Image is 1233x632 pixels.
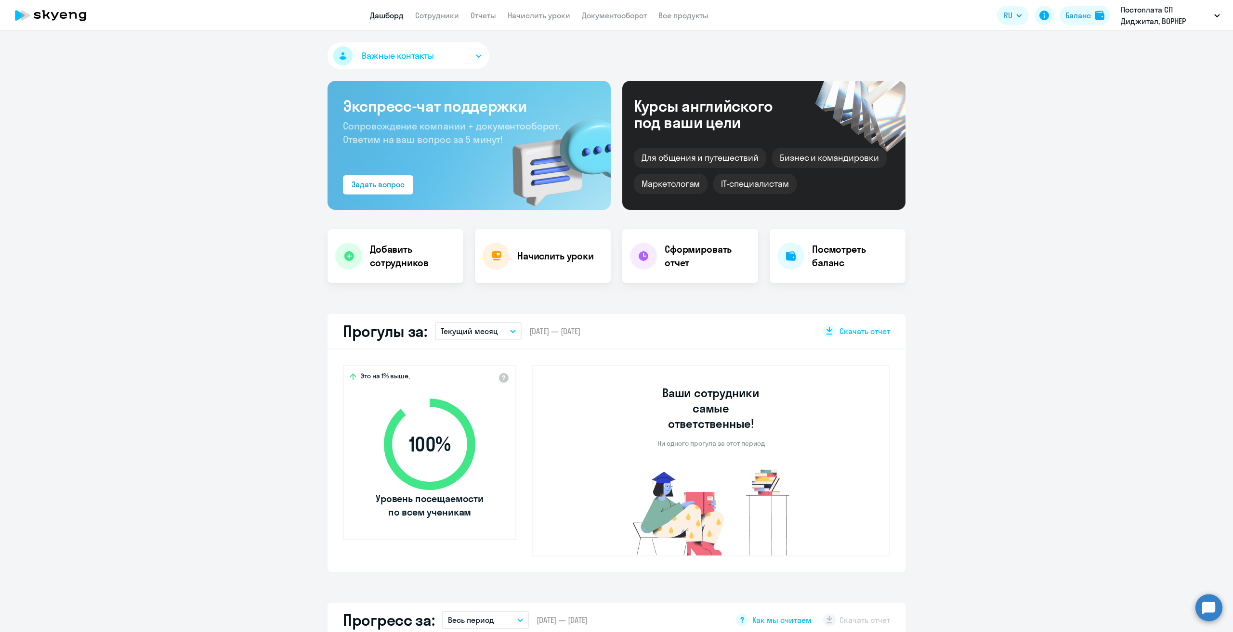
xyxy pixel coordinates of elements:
h4: Добавить сотрудников [370,243,456,270]
p: Ни одного прогула за этот период [657,439,765,448]
span: Это на 1% выше, [360,372,410,383]
a: Все продукты [658,11,708,20]
div: IT-специалистам [713,174,796,194]
a: Сотрудники [415,11,459,20]
div: Для общения и путешествий [634,148,766,168]
span: Важные контакты [362,50,434,62]
span: Скачать отчет [839,326,890,336]
a: Отчеты [471,11,496,20]
button: Задать вопрос [343,175,413,194]
div: Курсы английского под ваши цели [634,98,799,130]
p: Весь период [448,614,494,626]
p: Текущий месяц [441,325,498,337]
div: Задать вопрос [352,179,405,190]
h2: Прогулы за: [343,322,427,341]
button: RU [997,6,1029,25]
img: no-truants [615,467,808,555]
button: Важные контакты [328,42,489,69]
img: bg-img [498,102,611,210]
img: balance [1095,11,1104,20]
span: 100 % [374,433,485,456]
h4: Посмотреть баланс [812,243,898,270]
button: Текущий месяц [435,322,522,340]
a: Документооборот [582,11,647,20]
span: [DATE] — [DATE] [537,615,588,625]
h3: Экспресс-чат поддержки [343,96,595,116]
span: Уровень посещаемости по всем ученикам [374,492,485,519]
span: RU [1004,10,1012,21]
button: Весь период [442,611,529,629]
span: [DATE] — [DATE] [529,326,580,336]
h2: Прогресс за: [343,610,434,630]
span: Как мы считаем [752,615,812,625]
a: Дашборд [370,11,404,20]
div: Маркетологам [634,174,708,194]
div: Бизнес и командировки [772,148,887,168]
h4: Начислить уроки [517,249,594,263]
button: Балансbalance [1060,6,1110,25]
h3: Ваши сотрудники самые ответственные! [649,385,773,431]
span: Сопровождение компании + документооборот. Ответим на ваш вопрос за 5 минут! [343,120,561,145]
p: Постоплата СП Диджитал, ВОРНЕР МЬЮЗИК, ООО [1121,4,1210,27]
h4: Сформировать отчет [665,243,750,270]
a: Начислить уроки [508,11,570,20]
button: Постоплата СП Диджитал, ВОРНЕР МЬЮЗИК, ООО [1116,4,1225,27]
div: Баланс [1065,10,1091,21]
